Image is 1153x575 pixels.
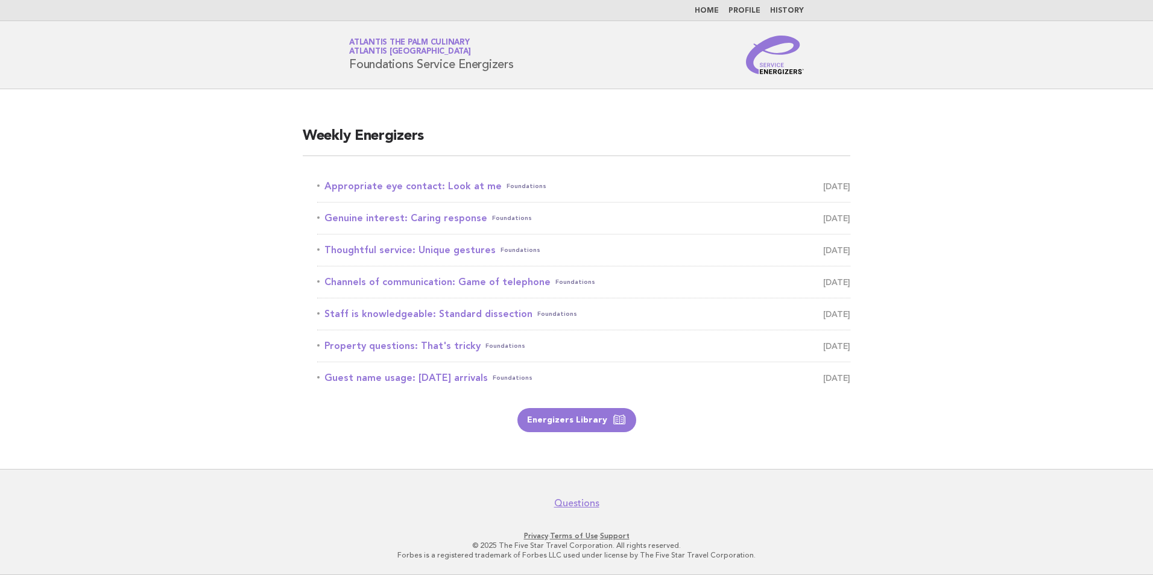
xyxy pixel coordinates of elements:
[317,178,850,195] a: Appropriate eye contact: Look at meFoundations [DATE]
[507,178,546,195] span: Foundations
[492,210,532,227] span: Foundations
[317,274,850,291] a: Channels of communication: Game of telephoneFoundations [DATE]
[728,7,760,14] a: Profile
[207,550,946,560] p: Forbes is a registered trademark of Forbes LLC used under license by The Five Star Travel Corpora...
[349,39,514,71] h1: Foundations Service Energizers
[823,338,850,354] span: [DATE]
[695,7,719,14] a: Home
[493,369,532,386] span: Foundations
[823,210,850,227] span: [DATE]
[554,497,599,509] a: Questions
[823,242,850,259] span: [DATE]
[207,531,946,541] p: · ·
[770,7,804,14] a: History
[485,338,525,354] span: Foundations
[303,127,850,156] h2: Weekly Energizers
[524,532,548,540] a: Privacy
[823,306,850,322] span: [DATE]
[317,338,850,354] a: Property questions: That's trickyFoundations [DATE]
[555,274,595,291] span: Foundations
[317,306,850,322] a: Staff is knowledgeable: Standard dissectionFoundations [DATE]
[746,36,804,74] img: Service Energizers
[550,532,598,540] a: Terms of Use
[517,408,636,432] a: Energizers Library
[317,210,850,227] a: Genuine interest: Caring responseFoundations [DATE]
[207,541,946,550] p: © 2025 The Five Star Travel Corporation. All rights reserved.
[349,39,471,55] a: Atlantis The Palm CulinaryAtlantis [GEOGRAPHIC_DATA]
[823,274,850,291] span: [DATE]
[501,242,540,259] span: Foundations
[600,532,630,540] a: Support
[537,306,577,322] span: Foundations
[317,242,850,259] a: Thoughtful service: Unique gesturesFoundations [DATE]
[823,178,850,195] span: [DATE]
[317,369,850,386] a: Guest name usage: [DATE] arrivalsFoundations [DATE]
[349,48,471,56] span: Atlantis [GEOGRAPHIC_DATA]
[823,369,850,386] span: [DATE]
